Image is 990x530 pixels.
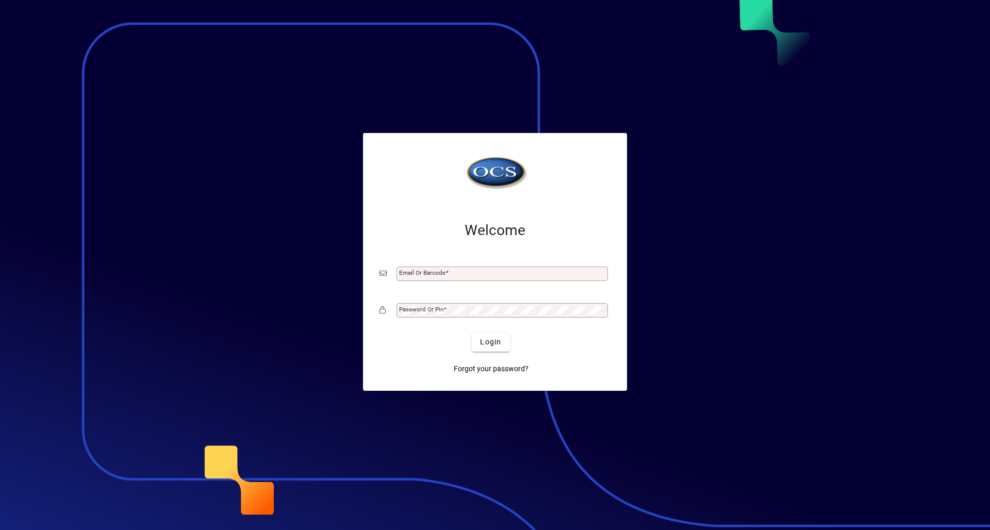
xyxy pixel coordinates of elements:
[454,363,529,374] span: Forgot your password?
[399,269,445,276] mat-label: Email or Barcode
[450,360,533,378] a: Forgot your password?
[399,306,443,313] mat-label: Password or Pin
[472,333,509,352] button: Login
[480,337,501,347] span: Login
[379,222,610,239] h2: Welcome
